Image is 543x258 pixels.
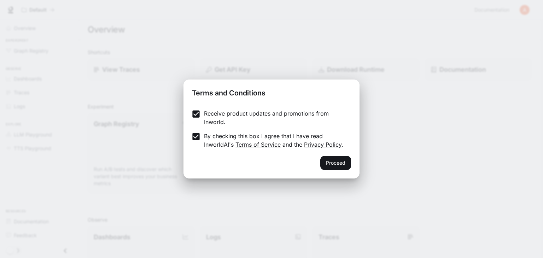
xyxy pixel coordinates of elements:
[320,156,351,170] button: Proceed
[304,141,341,148] a: Privacy Policy
[204,132,345,149] p: By checking this box I agree that I have read InworldAI's and the .
[235,141,281,148] a: Terms of Service
[204,109,345,126] p: Receive product updates and promotions from Inworld.
[183,80,360,104] h2: Terms and Conditions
